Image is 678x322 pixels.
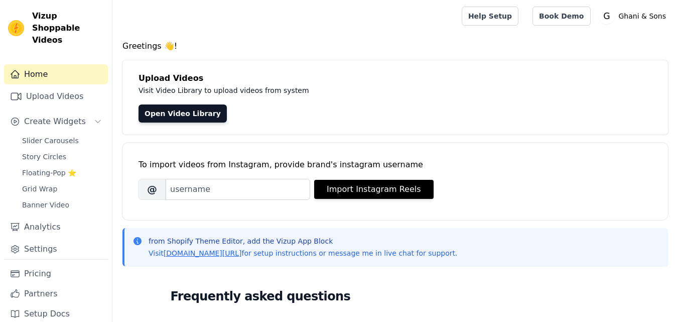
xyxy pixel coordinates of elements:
[4,239,108,259] a: Settings
[603,11,610,21] text: G
[4,112,108,132] button: Create Widgets
[532,7,590,26] a: Book Demo
[4,264,108,284] a: Pricing
[139,84,588,96] p: Visit Video Library to upload videos from system
[24,116,86,128] span: Create Widgets
[16,198,108,212] a: Banner Video
[139,104,227,123] a: Open Video Library
[16,182,108,196] a: Grid Wrap
[4,217,108,237] a: Analytics
[139,179,166,200] span: @
[16,134,108,148] a: Slider Carousels
[149,248,457,258] p: Visit for setup instructions or message me in live chat for support.
[4,86,108,106] a: Upload Videos
[22,168,76,178] span: Floating-Pop ⭐
[599,7,670,25] button: G Ghani & Sons
[22,200,69,210] span: Banner Video
[22,152,66,162] span: Story Circles
[32,10,104,46] span: Vizup Shoppable Videos
[22,136,79,146] span: Slider Carousels
[16,150,108,164] a: Story Circles
[615,7,670,25] p: Ghani & Sons
[462,7,518,26] a: Help Setup
[16,166,108,180] a: Floating-Pop ⭐
[314,180,434,199] button: Import Instagram Reels
[122,40,668,52] h4: Greetings 👋!
[149,236,457,246] p: from Shopify Theme Editor, add the Vizup App Block
[22,184,57,194] span: Grid Wrap
[171,286,620,306] h2: Frequently asked questions
[166,179,310,200] input: username
[4,64,108,84] a: Home
[4,284,108,304] a: Partners
[8,20,24,36] img: Vizup
[139,159,652,171] div: To import videos from Instagram, provide brand's instagram username
[139,72,652,84] h4: Upload Videos
[164,249,242,257] a: [DOMAIN_NAME][URL]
